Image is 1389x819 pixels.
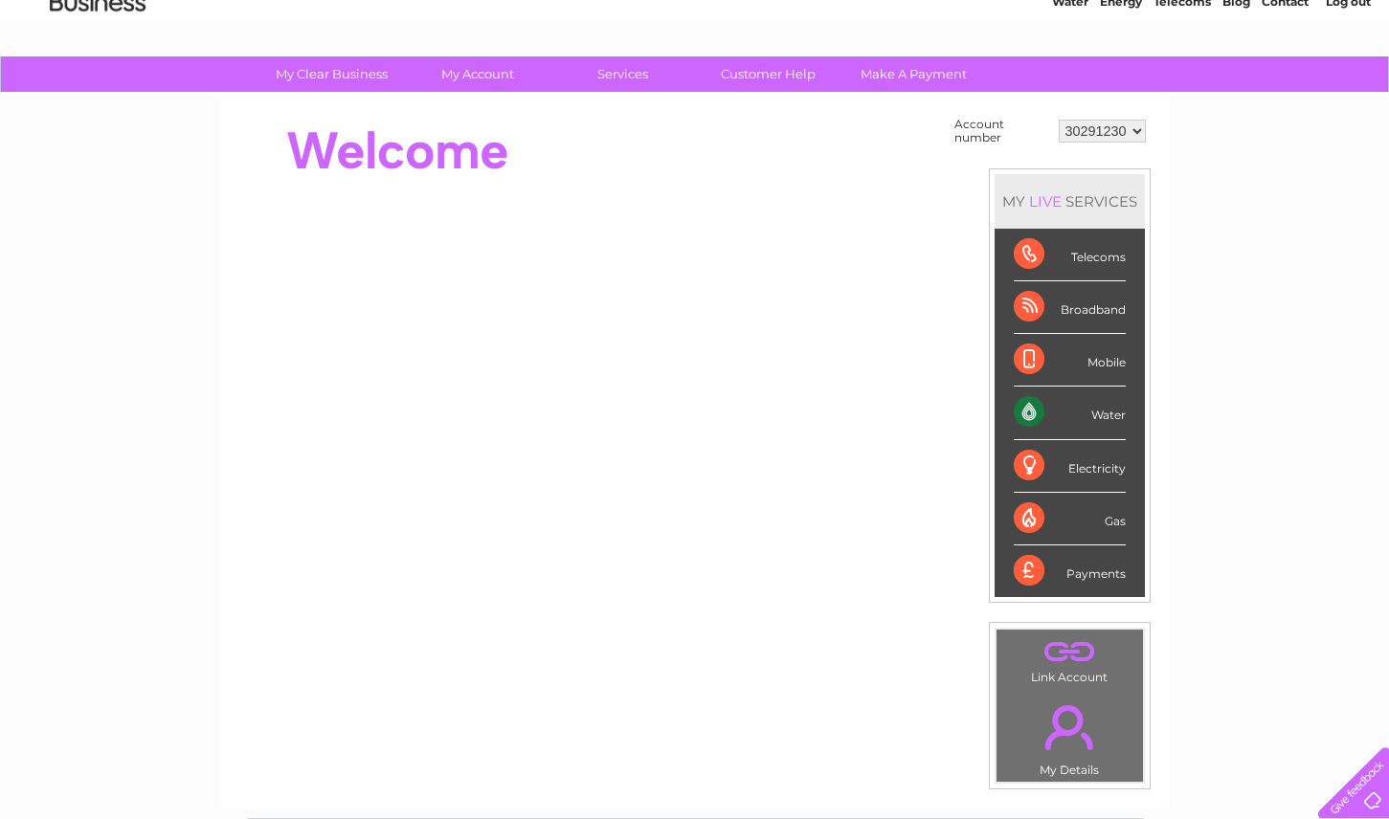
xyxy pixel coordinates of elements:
a: Services [544,56,702,92]
div: MY SERVICES [995,174,1145,229]
td: Account number [950,113,1054,149]
img: logo.png [49,50,146,108]
td: Link Account [996,629,1144,689]
div: Water [1014,387,1126,439]
td: My Details [996,689,1144,783]
a: Log out [1326,81,1371,96]
a: My Account [398,56,556,92]
a: . [1001,634,1138,668]
div: Telecoms [1014,229,1126,281]
a: 0333 014 3131 [1028,10,1160,33]
div: Clear Business is a trading name of Verastar Limited (registered in [GEOGRAPHIC_DATA] No. 3667643... [243,11,1148,93]
div: Broadband [1014,281,1126,334]
a: Blog [1222,81,1250,96]
a: My Clear Business [253,56,411,92]
a: Customer Help [689,56,847,92]
a: Make A Payment [835,56,993,92]
div: Mobile [1014,334,1126,387]
a: Energy [1100,81,1142,96]
a: . [1001,694,1138,761]
div: Gas [1014,493,1126,545]
div: Electricity [1014,440,1126,493]
div: Payments [1014,545,1126,597]
a: Water [1052,81,1088,96]
a: Contact [1262,81,1309,96]
div: LIVE [1025,192,1065,210]
a: Telecoms [1154,81,1211,96]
